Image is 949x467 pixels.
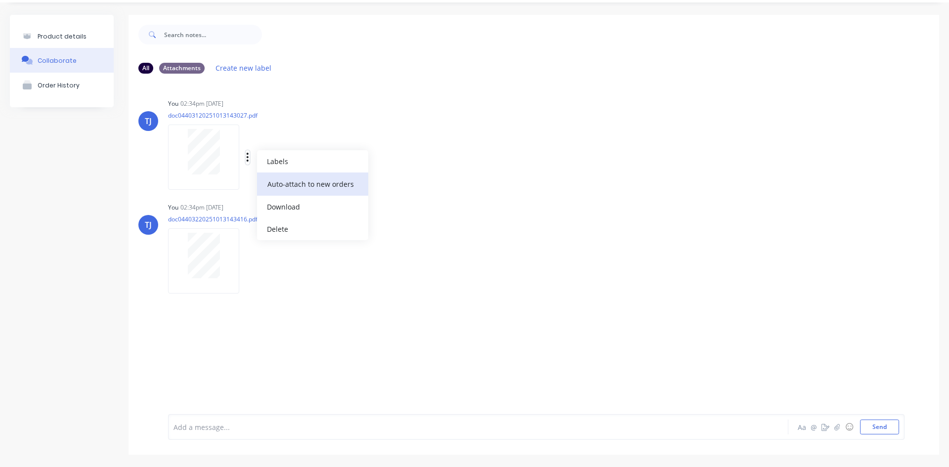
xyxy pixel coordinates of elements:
button: Collaborate [10,48,114,73]
div: 02:34pm [DATE] [180,99,223,108]
input: Search notes... [164,25,262,44]
div: Collaborate [38,57,77,64]
div: You [168,99,178,108]
p: doc04403120251013143027.pdf [168,111,349,120]
button: Send [860,420,899,434]
div: TJ [145,219,152,231]
div: Product details [38,33,86,40]
button: Product details [10,25,114,48]
button: Labels [257,150,368,172]
div: 02:34pm [DATE] [180,203,223,212]
button: Aa [796,421,808,433]
button: Auto-attach to new orders [257,172,368,196]
div: You [168,203,178,212]
div: TJ [145,115,152,127]
div: Order History [38,82,80,89]
button: Create new label [211,61,277,75]
div: Attachments [159,63,205,74]
button: @ [808,421,820,433]
p: doc04403220251013143416.pdf [168,215,258,223]
button: Order History [10,73,114,97]
button: Download [257,196,368,218]
button: ☺ [843,421,855,433]
div: All [138,63,153,74]
button: Delete [257,218,368,240]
